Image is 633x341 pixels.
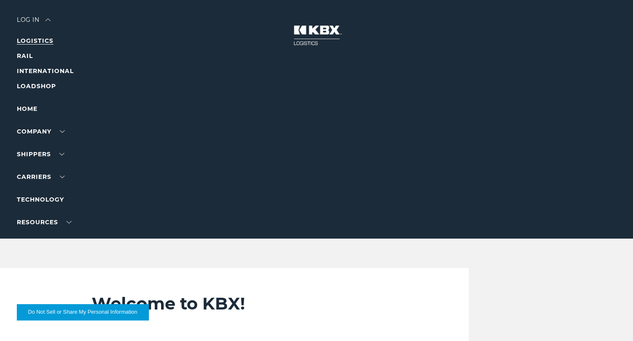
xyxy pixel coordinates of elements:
a: Carriers [17,173,65,181]
a: Company [17,128,65,135]
a: Home [17,105,37,113]
div: Log in [17,17,50,29]
a: RAIL [17,52,33,60]
button: Do Not Sell or Share My Personal Information [17,304,148,320]
iframe: Chat Widget [591,301,633,341]
a: SHIPPERS [17,150,64,158]
a: RESOURCES [17,218,72,226]
h2: Welcome to KBX! [92,293,434,314]
img: arrow [45,18,50,21]
a: INTERNATIONAL [17,67,74,75]
a: LOGISTICS [17,37,53,45]
a: Technology [17,196,64,203]
a: LOADSHOP [17,82,56,90]
img: kbx logo [285,17,348,54]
